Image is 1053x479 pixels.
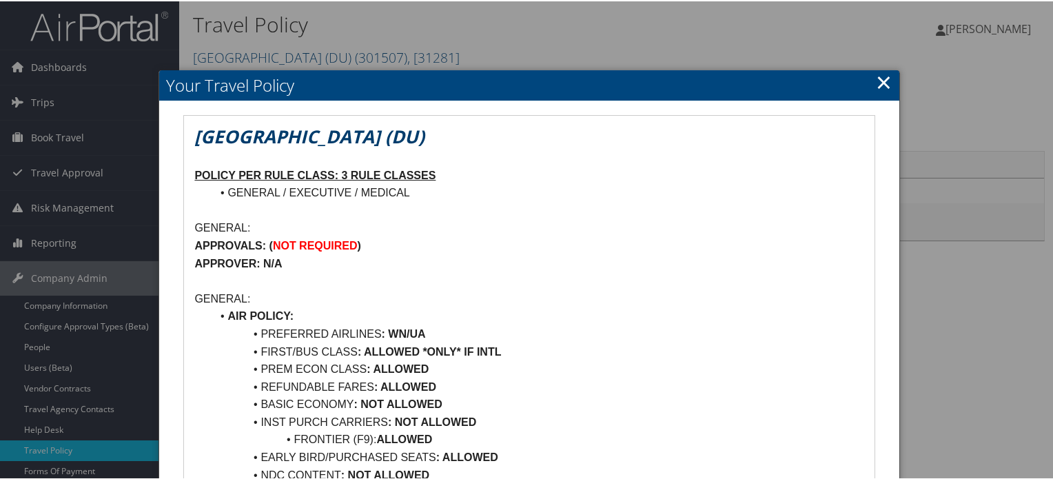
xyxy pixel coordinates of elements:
[194,123,425,147] em: [GEOGRAPHIC_DATA] (DU)
[194,218,863,236] p: GENERAL:
[354,397,442,409] strong: : NOT ALLOWED
[876,67,892,94] a: Close
[194,289,863,307] p: GENERAL:
[211,324,863,342] li: PREFERRED AIRLINES
[436,450,498,462] strong: : ALLOWED
[211,377,863,395] li: REFUNDABLE FARES
[382,327,426,338] strong: : WN/UA
[273,238,358,250] strong: NOT REQUIRED
[374,380,436,391] strong: : ALLOWED
[194,256,282,268] strong: APPROVER: N/A
[211,447,863,465] li: EARLY BIRD/PURCHASED SEATS
[388,415,476,427] strong: : NOT ALLOWED
[211,342,863,360] li: FIRST/BUS CLASS
[358,345,502,356] strong: : ALLOWED *ONLY* IF INTL
[194,168,436,180] u: POLICY PER RULE CLASS: 3 RULE CLASSES
[211,394,863,412] li: BASIC ECONOMY
[194,238,272,250] strong: APPROVALS: (
[211,429,863,447] li: FRONTIER (F9):
[159,69,899,99] h2: Your Travel Policy
[211,412,863,430] li: INST PURCH CARRIERS
[367,362,429,374] strong: : ALLOWED
[211,183,863,201] li: GENERAL / EXECUTIVE / MEDICAL
[227,309,294,320] strong: AIR POLICY:
[211,359,863,377] li: PREM ECON CLASS
[376,432,432,444] strong: ALLOWED
[358,238,361,250] strong: )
